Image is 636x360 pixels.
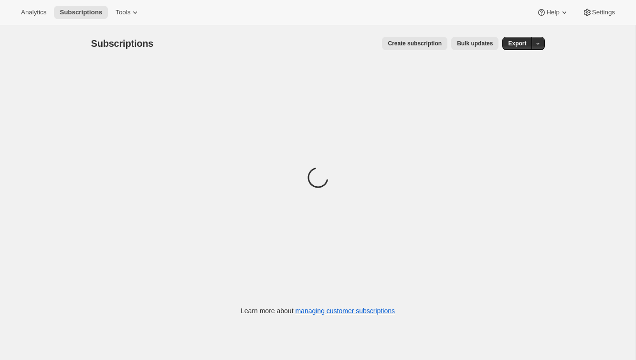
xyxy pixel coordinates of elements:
a: managing customer subscriptions [295,307,395,315]
span: Tools [116,9,130,16]
span: Settings [592,9,615,16]
button: Bulk updates [451,37,498,50]
span: Export [508,40,526,47]
span: Help [546,9,559,16]
span: Create subscription [388,40,442,47]
button: Export [502,37,532,50]
button: Help [531,6,574,19]
button: Settings [577,6,621,19]
button: Subscriptions [54,6,108,19]
p: Learn more about [241,306,395,316]
span: Bulk updates [457,40,493,47]
span: Subscriptions [91,38,154,49]
button: Tools [110,6,146,19]
span: Subscriptions [60,9,102,16]
span: Analytics [21,9,46,16]
button: Create subscription [382,37,447,50]
button: Analytics [15,6,52,19]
